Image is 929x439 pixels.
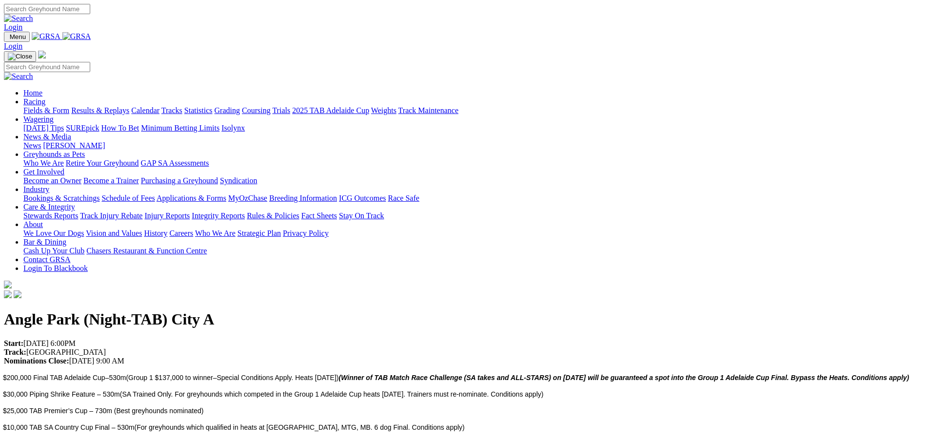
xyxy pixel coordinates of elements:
[3,374,126,382] span: $200,000 Final TAB Adelaide Cup–530m
[144,211,190,220] a: Injury Reports
[23,194,99,202] a: Bookings & Scratchings
[398,106,458,115] a: Track Maintenance
[4,290,12,298] img: facebook.svg
[228,194,267,202] a: MyOzChase
[71,106,129,115] a: Results & Replays
[301,211,337,220] a: Fact Sheets
[237,229,281,237] a: Strategic Plan
[4,62,90,72] input: Search
[131,106,159,115] a: Calendar
[10,33,26,40] span: Menu
[23,176,81,185] a: Become an Owner
[23,159,925,168] div: Greyhounds as Pets
[8,53,32,60] img: Close
[161,106,182,115] a: Tracks
[169,229,193,237] a: Careers
[23,247,925,255] div: Bar & Dining
[23,247,84,255] a: Cash Up Your Club
[23,106,69,115] a: Fields & Form
[3,390,120,398] span: $30,000 Piping Shrike Feature – 530m
[14,290,21,298] img: twitter.svg
[23,89,42,97] a: Home
[32,32,60,41] img: GRSA
[4,339,23,347] strong: Start:
[23,238,66,246] a: Bar & Dining
[23,141,41,150] a: News
[23,97,45,106] a: Racing
[86,229,142,237] a: Vision and Values
[215,106,240,115] a: Grading
[135,423,465,431] span: (For greyhounds which qualified in heats at [GEOGRAPHIC_DATA], MTG, MB. 6 dog Final. Conditions a...
[339,194,386,202] a: ICG Outcomes
[4,357,69,365] strong: Nominations Close:
[23,159,64,167] a: Who We Are
[242,106,271,115] a: Coursing
[4,281,12,288] img: logo-grsa-white.png
[4,339,925,365] p: [DATE] 6:00PM [GEOGRAPHIC_DATA] [DATE] 9:00 AM
[23,124,64,132] a: [DATE] Tips
[86,247,207,255] a: Chasers Restaurant & Function Centre
[141,124,219,132] a: Minimum Betting Limits
[38,51,46,58] img: logo-grsa-white.png
[120,390,544,398] span: (SA Trained Only. For greyhounds which competed in the Group 1 Adelaide Cup heats [DATE]. Trainer...
[283,229,329,237] a: Privacy Policy
[192,211,245,220] a: Integrity Reports
[23,229,925,238] div: About
[23,203,75,211] a: Care & Integrity
[4,310,925,328] h1: Angle Park (Night-TAB) City A
[23,211,78,220] a: Stewards Reports
[101,194,155,202] a: Schedule of Fees
[23,168,64,176] a: Get Involved
[23,264,88,272] a: Login To Blackbook
[4,348,26,356] strong: Track:
[4,23,22,31] a: Login
[195,229,236,237] a: Who We Are
[184,106,213,115] a: Statistics
[23,220,43,229] a: About
[83,176,139,185] a: Become a Trainer
[141,176,218,185] a: Purchasing a Greyhound
[141,159,209,167] a: GAP SA Assessments
[101,124,139,132] a: How To Bet
[126,374,909,382] span: (Group 1 $137,000 to winner–Special Conditions Apply. Heats [DATE])
[23,255,70,264] a: Contact GRSA
[23,211,925,220] div: Care & Integrity
[62,32,91,41] img: GRSA
[23,176,925,185] div: Get Involved
[43,141,105,150] a: [PERSON_NAME]
[23,124,925,133] div: Wagering
[3,407,203,415] span: $25,000 TAB Premier’s Cup – 730m (Best greyhounds nominated)
[80,211,142,220] a: Track Injury Rebate
[23,150,85,158] a: Greyhounds as Pets
[247,211,299,220] a: Rules & Policies
[388,194,419,202] a: Race Safe
[23,115,54,123] a: Wagering
[23,194,925,203] div: Industry
[66,124,99,132] a: SUREpick
[4,14,33,23] img: Search
[23,229,84,237] a: We Love Our Dogs
[23,133,71,141] a: News & Media
[3,423,135,431] span: $10,000 TAB SA Country Cup Final – 530m
[66,159,139,167] a: Retire Your Greyhound
[4,4,90,14] input: Search
[371,106,396,115] a: Weights
[339,374,909,382] i: (Winner of TAB Match Race Challenge (SA takes and ALL-STARS) on [DATE] will be guaranteed a spot ...
[272,106,290,115] a: Trials
[144,229,167,237] a: History
[157,194,226,202] a: Applications & Forms
[221,124,245,132] a: Isolynx
[339,211,384,220] a: Stay On Track
[220,176,257,185] a: Syndication
[23,106,925,115] div: Racing
[4,72,33,81] img: Search
[292,106,369,115] a: 2025 TAB Adelaide Cup
[269,194,337,202] a: Breeding Information
[23,185,49,193] a: Industry
[23,141,925,150] div: News & Media
[4,42,22,50] a: Login
[4,51,36,62] button: Toggle navigation
[4,32,30,42] button: Toggle navigation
